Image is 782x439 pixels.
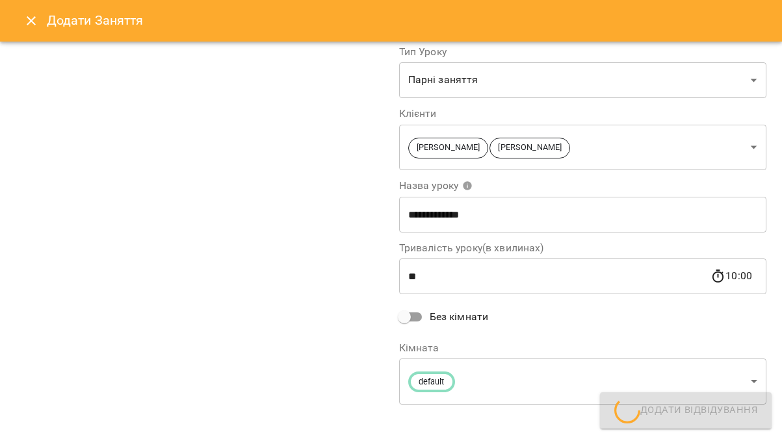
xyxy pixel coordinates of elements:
h6: Додати Заняття [47,10,766,31]
div: [PERSON_NAME][PERSON_NAME] [399,124,767,170]
span: default [411,376,452,388]
label: Тип Уроку [399,47,767,57]
span: Назва уроку [399,181,473,191]
div: Парні заняття [399,62,767,99]
span: [PERSON_NAME] [490,142,569,154]
svg: Вкажіть назву уроку або виберіть клієнтів [462,181,473,191]
label: Тривалість уроку(в хвилинах) [399,243,767,253]
span: Без кімнати [430,309,489,325]
label: Клієнти [399,108,767,119]
div: default [399,358,767,405]
label: Кімната [399,343,767,353]
button: Close [16,5,47,36]
span: [PERSON_NAME] [409,142,488,154]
